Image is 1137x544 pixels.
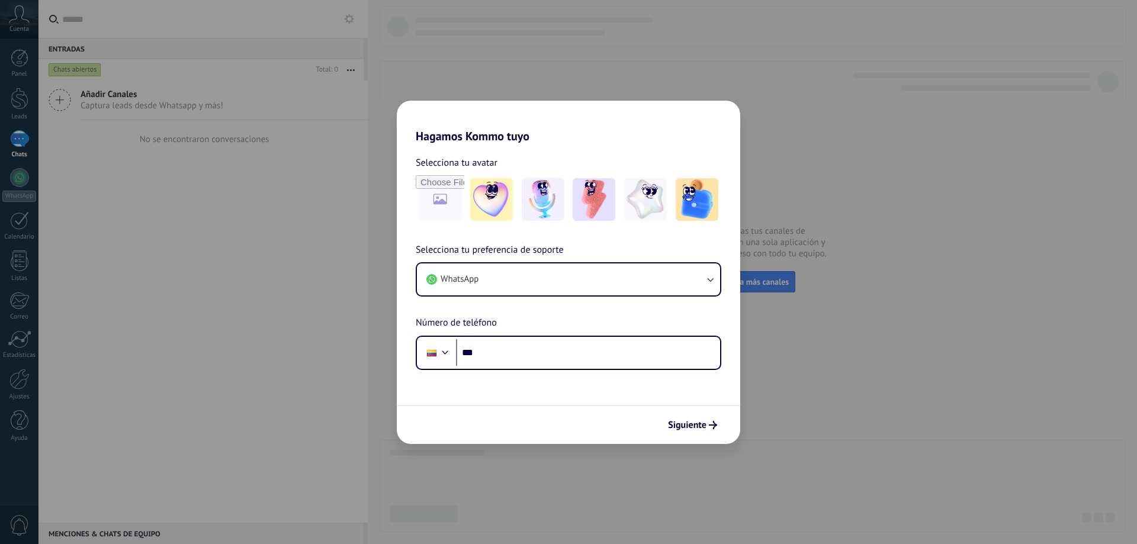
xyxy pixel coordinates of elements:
[441,273,478,285] span: WhatsApp
[663,415,722,435] button: Siguiente
[624,178,667,221] img: -4.jpeg
[416,243,564,258] span: Selecciona tu preferencia de soporte
[417,263,720,295] button: WhatsApp
[416,155,497,170] span: Selecciona tu avatar
[420,340,443,365] div: Colombia: + 57
[470,178,513,221] img: -1.jpeg
[676,178,718,221] img: -5.jpeg
[668,421,706,429] span: Siguiente
[573,178,615,221] img: -3.jpeg
[522,178,564,221] img: -2.jpeg
[397,101,740,143] h2: Hagamos Kommo tuyo
[416,316,497,331] span: Número de teléfono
